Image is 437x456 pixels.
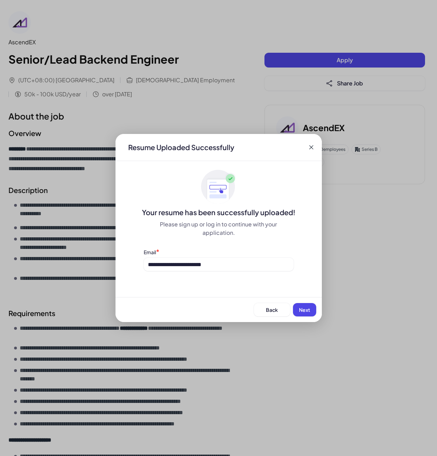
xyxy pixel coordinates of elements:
[144,249,156,255] label: Email
[144,220,294,237] div: Please sign up or log in to continue with your application.
[116,207,322,217] div: Your resume has been successfully uploaded!
[266,307,278,313] span: Back
[201,169,236,205] img: ApplyedMaskGroup3.svg
[293,303,316,316] button: Next
[123,142,240,152] div: Resume Uploaded Successfully
[299,307,310,313] span: Next
[254,303,290,316] button: Back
